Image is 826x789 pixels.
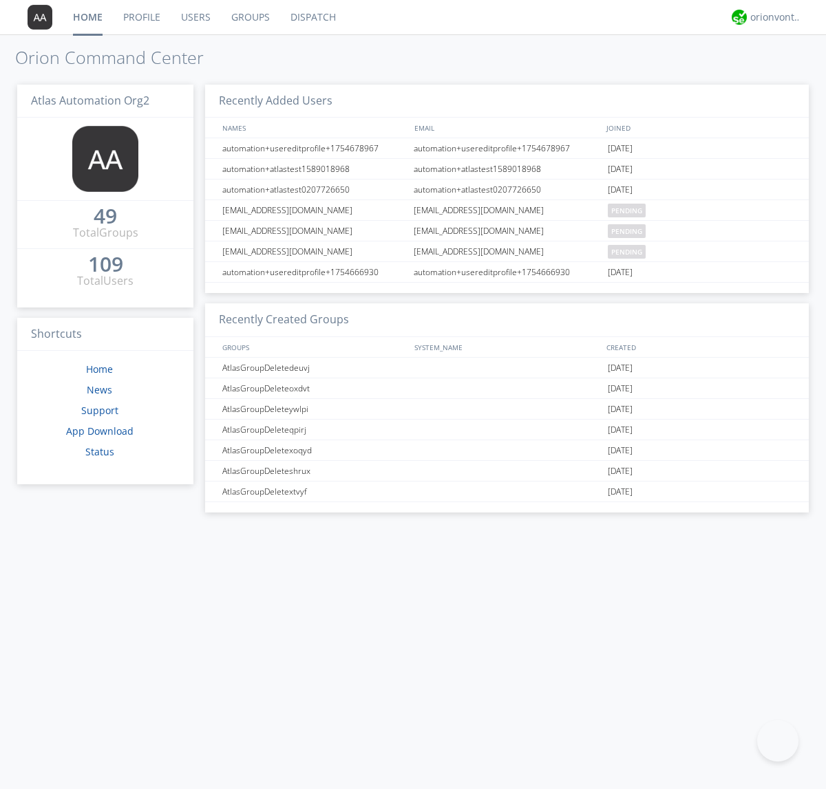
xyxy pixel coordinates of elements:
div: AtlasGroupDeleteqpirj [219,420,410,440]
h3: Recently Created Groups [205,303,809,337]
a: 49 [94,209,117,225]
span: pending [608,224,646,238]
a: Home [86,363,113,376]
span: [DATE] [608,159,633,180]
a: Support [81,404,118,417]
div: JOINED [603,118,796,138]
h3: Recently Added Users [205,85,809,118]
div: GROUPS [219,337,407,357]
span: pending [608,245,646,259]
span: [DATE] [608,378,633,399]
span: [DATE] [608,180,633,200]
a: automation+usereditprofile+1754678967automation+usereditprofile+1754678967[DATE] [205,138,809,159]
div: Total Users [77,273,134,289]
a: Status [85,445,114,458]
div: [EMAIL_ADDRESS][DOMAIN_NAME] [219,200,410,220]
span: [DATE] [608,461,633,482]
div: NAMES [219,118,407,138]
span: [DATE] [608,138,633,159]
div: AtlasGroupDeletextvyf [219,482,410,501]
div: AtlasGroupDeletedeuvj [219,358,410,378]
a: AtlasGroupDeleteoxdvt[DATE] [205,378,809,399]
span: Atlas Automation Org2 [31,93,149,108]
div: automation+atlastest0207726650 [410,180,604,199]
div: automation+usereditprofile+1754666930 [410,262,604,282]
a: AtlasGroupDeleteshrux[DATE] [205,461,809,482]
div: 109 [88,257,123,271]
div: [EMAIL_ADDRESS][DOMAIN_NAME] [219,221,410,241]
div: AtlasGroupDeleteshrux [219,461,410,481]
div: AtlasGroupDeleteywlpi [219,399,410,419]
div: CREATED [603,337,796,357]
img: 373638.png [28,5,52,30]
a: automation+atlastest0207726650automation+atlastest0207726650[DATE] [205,180,809,200]
a: AtlasGroupDeleteywlpi[DATE] [205,399,809,420]
span: [DATE] [608,399,633,420]
div: automation+atlastest0207726650 [219,180,410,199]
div: orionvontas+atlas+automation+org2 [750,10,802,24]
a: automation+usereditprofile+1754666930automation+usereditprofile+1754666930[DATE] [205,262,809,283]
div: [EMAIL_ADDRESS][DOMAIN_NAME] [410,241,604,261]
div: EMAIL [411,118,603,138]
div: automation+atlastest1589018968 [410,159,604,179]
div: automation+usereditprofile+1754666930 [219,262,410,282]
div: automation+usereditprofile+1754678967 [219,138,410,158]
div: [EMAIL_ADDRESS][DOMAIN_NAME] [410,221,604,241]
div: automation+atlastest1589018968 [219,159,410,179]
div: SYSTEM_NAME [411,337,603,357]
a: [EMAIL_ADDRESS][DOMAIN_NAME][EMAIL_ADDRESS][DOMAIN_NAME]pending [205,241,809,262]
a: automation+atlastest1589018968automation+atlastest1589018968[DATE] [205,159,809,180]
div: AtlasGroupDeletexoqyd [219,440,410,460]
span: [DATE] [608,420,633,440]
a: App Download [66,424,134,437]
div: [EMAIL_ADDRESS][DOMAIN_NAME] [410,200,604,220]
a: AtlasGroupDeleteqpirj[DATE] [205,420,809,440]
a: AtlasGroupDeletedeuvj[DATE] [205,358,809,378]
span: [DATE] [608,482,633,502]
div: 49 [94,209,117,223]
a: [EMAIL_ADDRESS][DOMAIN_NAME][EMAIL_ADDRESS][DOMAIN_NAME]pending [205,200,809,221]
span: [DATE] [608,358,633,378]
a: AtlasGroupDeletexoqyd[DATE] [205,440,809,461]
div: Total Groups [73,225,138,241]
div: AtlasGroupDeleteoxdvt [219,378,410,398]
img: 29d36aed6fa347d5a1537e7736e6aa13 [732,10,747,25]
a: [EMAIL_ADDRESS][DOMAIN_NAME][EMAIL_ADDRESS][DOMAIN_NAME]pending [205,221,809,241]
span: pending [608,204,646,217]
div: automation+usereditprofile+1754678967 [410,138,604,158]
a: 109 [88,257,123,273]
div: [EMAIL_ADDRESS][DOMAIN_NAME] [219,241,410,261]
h3: Shortcuts [17,318,193,352]
a: News [87,383,112,396]
a: AtlasGroupDeletextvyf[DATE] [205,482,809,502]
iframe: Toggle Customer Support [757,720,798,761]
span: [DATE] [608,262,633,283]
img: 373638.png [72,126,138,192]
span: [DATE] [608,440,633,461]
